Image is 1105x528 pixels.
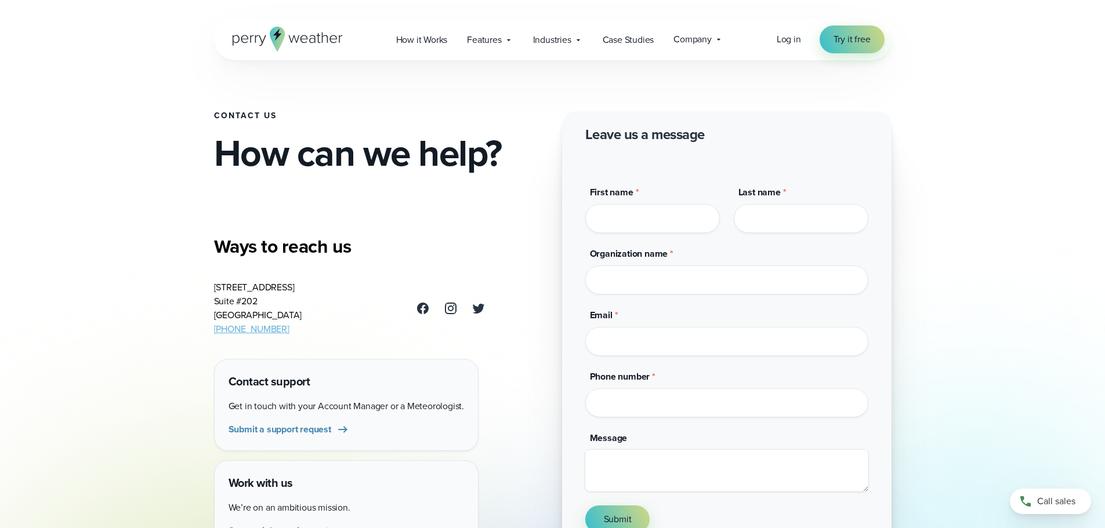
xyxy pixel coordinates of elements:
span: Try it free [834,32,871,46]
span: First name [590,185,633,199]
a: Call sales [1010,489,1091,514]
a: How it Works [386,28,458,52]
span: Call sales [1037,494,1075,508]
a: Submit a support request [229,423,350,436]
h4: Contact support [229,373,464,390]
h2: Leave us a message [585,125,705,144]
span: Industries [533,33,571,47]
span: Last name [738,185,781,199]
span: Submit [604,512,632,526]
span: Features [467,33,501,47]
span: Case Studies [603,33,654,47]
h1: Contact Us [214,111,544,121]
a: Try it free [820,26,885,53]
span: Submit a support request [229,423,331,436]
a: [PHONE_NUMBER] [214,322,289,336]
p: We’re on an ambitious mission. [229,501,464,515]
h4: Work with us [229,475,464,491]
a: Log in [777,32,801,46]
span: Company [673,32,712,46]
h2: How can we help? [214,134,544,172]
address: [STREET_ADDRESS] Suite #202 [GEOGRAPHIC_DATA] [214,281,302,336]
span: How it Works [396,33,448,47]
h3: Ways to reach us [214,235,486,258]
a: Case Studies [593,28,664,52]
span: Message [590,431,628,445]
span: Phone number [590,370,650,383]
span: Email [590,308,613,322]
p: Get in touch with your Account Manager or a Meteorologist. [229,399,464,413]
span: Organization name [590,247,668,260]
